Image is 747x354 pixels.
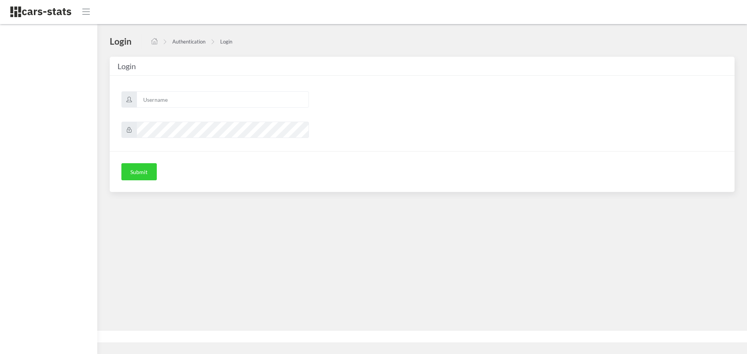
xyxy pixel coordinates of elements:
input: Username [137,91,309,108]
a: Authentication [172,38,205,45]
span: Login [117,61,136,71]
img: navbar brand [10,6,72,18]
h4: Login [110,35,132,47]
button: Submit [121,163,157,180]
a: Login [220,38,232,45]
